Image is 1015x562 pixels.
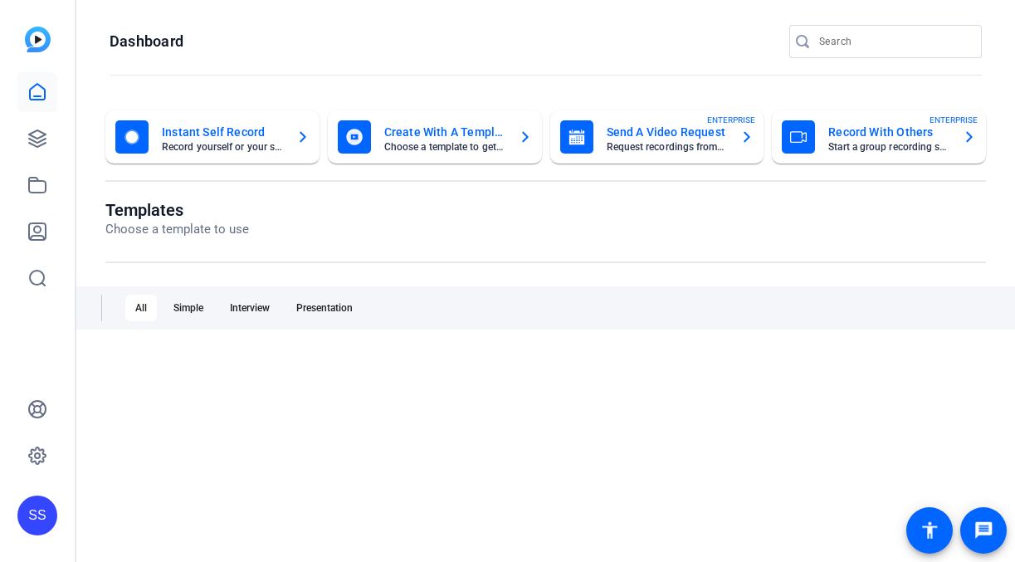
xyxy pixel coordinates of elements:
[162,142,283,152] mat-card-subtitle: Record yourself or your screen
[162,122,283,142] mat-card-title: Instant Self Record
[772,110,986,164] button: Record With OthersStart a group recording sessionENTERPRISE
[105,220,249,239] p: Choose a template to use
[17,496,57,535] div: SS
[828,142,949,152] mat-card-subtitle: Start a group recording session
[707,114,755,126] span: ENTERPRISE
[384,142,505,152] mat-card-subtitle: Choose a template to get started
[163,295,213,321] div: Simple
[220,295,280,321] div: Interview
[105,110,320,164] button: Instant Self RecordRecord yourself or your screen
[550,110,764,164] button: Send A Video RequestRequest recordings from anyone, anywhereENTERPRISE
[125,295,157,321] div: All
[328,110,542,164] button: Create With A TemplateChoose a template to get started
[920,520,939,540] mat-icon: accessibility
[607,122,728,142] mat-card-title: Send A Video Request
[828,122,949,142] mat-card-title: Record With Others
[286,295,363,321] div: Presentation
[819,32,969,51] input: Search
[25,27,51,52] img: blue-gradient.svg
[110,32,183,51] h1: Dashboard
[607,142,728,152] mat-card-subtitle: Request recordings from anyone, anywhere
[105,200,249,220] h1: Templates
[384,122,505,142] mat-card-title: Create With A Template
[930,114,978,126] span: ENTERPRISE
[974,520,993,540] mat-icon: message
